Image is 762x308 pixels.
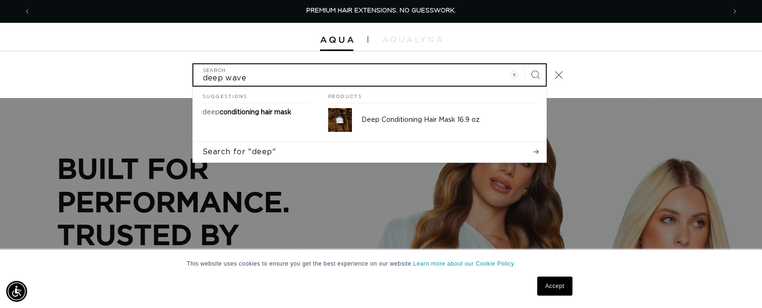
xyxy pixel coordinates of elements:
[361,116,537,124] p: Deep Conditioning Hair Mask 16.9 oz
[306,8,456,14] span: PREMIUM HAIR EXTENSIONS. NO GUESSWORK.
[202,147,276,157] span: Search for "deep"
[504,64,525,85] button: Clear search term
[382,37,442,42] img: aqualyna.com
[202,87,309,104] h2: Suggestions
[549,64,570,85] button: Close
[193,103,319,121] a: deep conditioning hair mask
[724,2,745,20] button: Next announcement
[202,108,291,117] p: deep conditioning hair mask
[328,87,537,104] h2: Products
[328,108,352,132] img: Deep Conditioning Hair Mask 16.9 oz
[525,64,546,85] button: Search
[714,262,762,308] iframe: Chat Widget
[320,37,353,43] img: Aqua Hair Extensions
[202,109,220,116] mark: deep
[319,103,546,137] a: Deep Conditioning Hair Mask 16.9 oz
[6,281,27,302] div: Accessibility Menu
[537,277,572,296] a: Accept
[413,260,516,267] a: Learn more about our Cookie Policy.
[17,2,38,20] button: Previous announcement
[187,259,575,268] p: This website uses cookies to ensure you get the best experience on our website.
[193,64,546,86] input: Search
[220,109,291,116] span: conditioning hair mask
